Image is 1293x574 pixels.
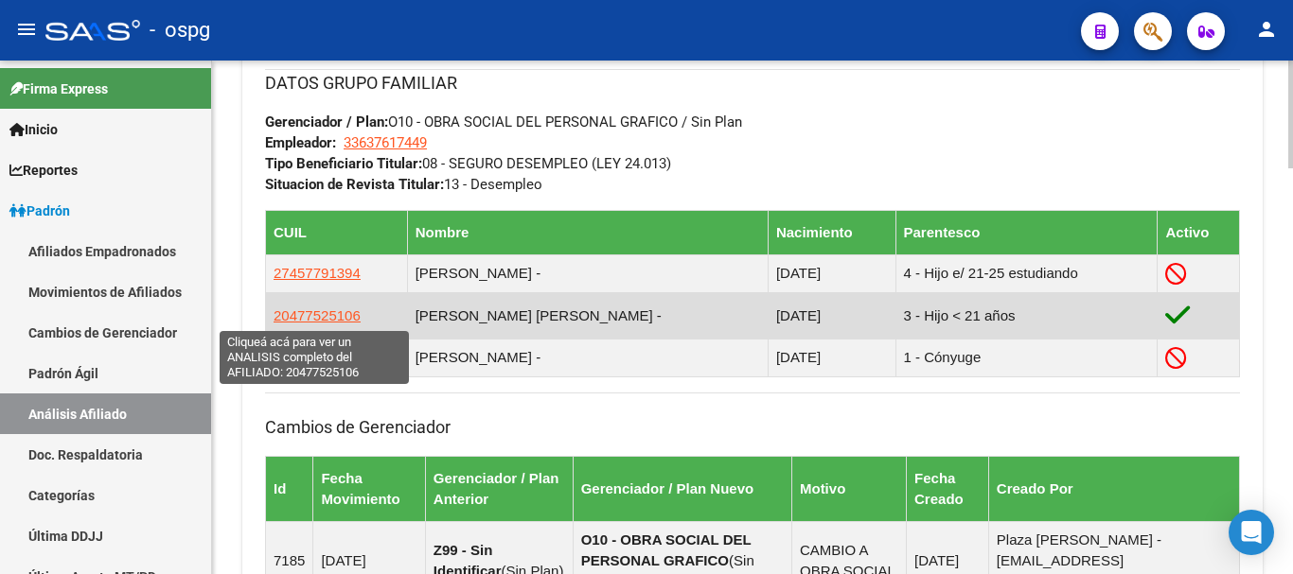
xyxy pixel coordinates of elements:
th: CUIL [266,210,408,254]
span: - ospg [150,9,210,51]
td: [DATE] [768,339,895,376]
mat-icon: person [1255,18,1278,41]
span: 08 - SEGURO DESEMPLEO (LEY 24.013) [265,155,671,172]
th: Fecha Creado [907,456,989,521]
td: [DATE] [768,292,895,339]
th: Gerenciador / Plan Nuevo [573,456,791,521]
strong: Tipo Beneficiario Titular: [265,155,422,172]
strong: O10 - OBRA SOCIAL DEL PERSONAL GRAFICO [581,531,752,568]
td: [PERSON_NAME] - [407,339,768,376]
span: Reportes [9,160,78,181]
td: [PERSON_NAME] - [407,254,768,292]
th: Nacimiento [768,210,895,254]
td: 1 - Cónyuge [895,339,1158,376]
td: 4 - Hijo e/ 21-25 estudiando [895,254,1158,292]
td: 3 - Hijo < 21 años [895,292,1158,339]
div: Open Intercom Messenger [1229,510,1274,555]
strong: Gerenciador / Plan: [265,113,388,130]
th: Activo [1158,210,1240,254]
span: 27289433738 [274,349,361,365]
span: 13 - Desempleo [265,176,542,193]
span: Firma Express [9,78,108,99]
span: O10 - OBRA SOCIAL DEL PERSONAL GRAFICO / Sin Plan [265,113,742,130]
h3: DATOS GRUPO FAMILIAR [265,70,1240,96]
th: Motivo [791,456,906,521]
td: [PERSON_NAME] [PERSON_NAME] - [407,292,768,339]
span: Inicio [9,119,58,140]
th: Id [266,456,313,521]
th: Creado Por [988,456,1239,521]
th: Fecha Movimiento [313,456,425,521]
td: [DATE] [768,254,895,292]
h3: Cambios de Gerenciador [265,414,1240,441]
th: Parentesco [895,210,1158,254]
th: Gerenciador / Plan Anterior [425,456,573,521]
span: 20477525106 [274,307,361,323]
mat-icon: menu [15,18,38,41]
strong: Empleador: [265,134,336,151]
strong: Situacion de Revista Titular: [265,176,444,193]
span: 27457791394 [274,265,361,281]
span: Padrón [9,200,70,221]
span: 33637617449 [344,134,427,151]
th: Nombre [407,210,768,254]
